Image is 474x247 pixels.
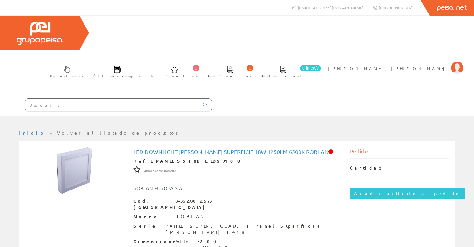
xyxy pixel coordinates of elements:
[87,60,144,82] a: Últimas compras
[25,99,199,111] input: Buscar ...
[193,65,199,71] span: 0
[57,130,180,136] a: Volver al listado de productos
[133,198,171,210] span: Cod. [GEOGRAPHIC_DATA]
[247,65,253,71] span: 0
[93,73,141,79] span: Últimas compras
[133,149,341,155] h1: Led Downlight [PERSON_NAME] superficie 18W 1250Lm 6500K Roblan
[165,223,341,235] div: PANEL SUPER. CUAD. 1 Panel Superficie [PERSON_NAME] 12-18
[133,214,171,220] span: Marca
[328,65,448,72] span: [PERSON_NAME], [PERSON_NAME]
[151,73,198,79] span: Art. favoritos
[298,5,363,10] span: [EMAIL_ADDRESS][DOMAIN_NAME]
[144,168,176,173] a: Añadir como favorito
[379,5,413,10] span: [PHONE_NUMBER]
[133,223,161,229] span: Serie
[57,147,92,194] img: Foto artículo Led Downlight cuadrado superficie 18W 1250Lm 6500K Roblan (114.3x150)
[50,73,84,79] span: Selectores
[208,73,252,79] span: Ped. favoritos
[19,130,45,136] a: Inicio
[129,185,255,192] div: ROBLAN EUROPA S.A.
[328,60,463,66] a: [PERSON_NAME], [PERSON_NAME]
[151,158,240,164] strong: LPANELSS18B LEDS9108
[261,73,304,79] span: Pedido actual
[175,198,212,204] div: 8435298028573
[175,239,242,245] div: Alto: 32.00
[144,169,176,174] span: Añadir como favorito
[350,147,449,159] div: Pedido
[350,165,383,171] label: Cantidad
[17,22,63,45] img: Grupo Peisa
[175,214,205,220] div: ROBLAN
[300,65,321,71] span: 0 línea/s
[350,188,465,199] input: Añadir artículo al pedido
[44,60,87,82] a: Selectores
[133,239,171,245] span: Dimensiones
[133,158,341,164] div: Ref.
